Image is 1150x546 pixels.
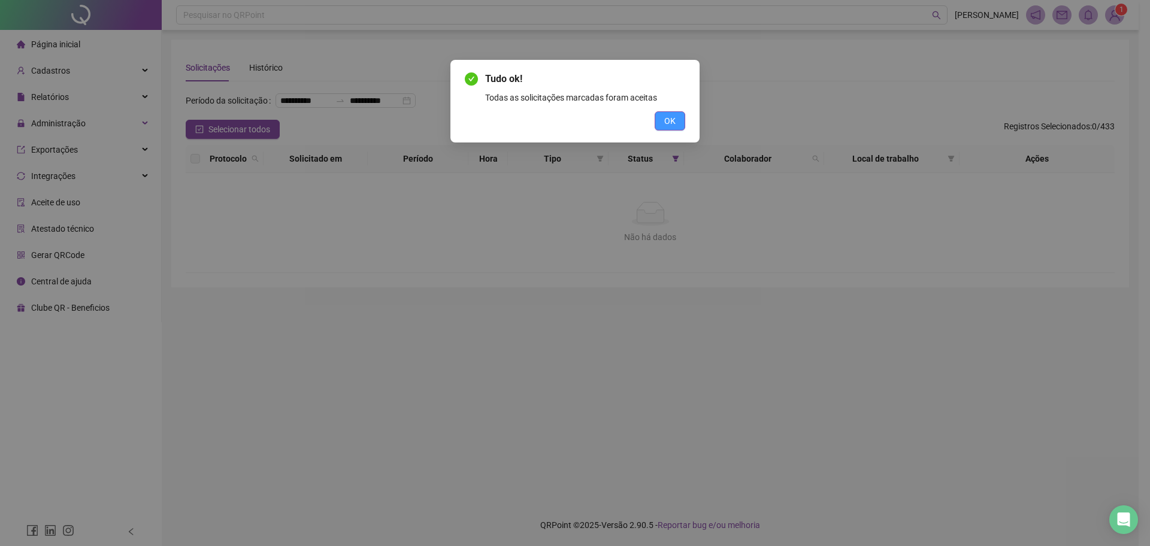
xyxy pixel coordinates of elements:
span: check-circle [465,72,478,86]
span: OK [664,114,676,128]
div: Todas as solicitações marcadas foram aceitas [485,91,685,104]
div: Open Intercom Messenger [1109,505,1138,534]
span: Tudo ok! [485,72,685,86]
button: OK [655,111,685,131]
